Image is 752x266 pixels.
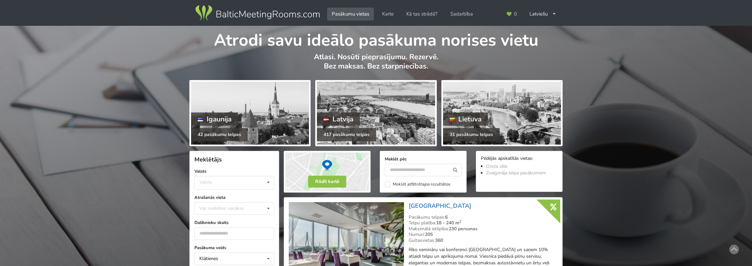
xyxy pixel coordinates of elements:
[459,219,461,224] sup: 2
[189,80,311,146] a: Igaunija 42 pasākumu telpas
[194,194,274,201] label: Atrašanās vieta
[189,26,563,51] h1: Atrodi savu ideālo pasākuma norises vietu
[445,214,448,220] strong: 6
[194,155,222,163] span: Meklētājs
[409,220,558,226] div: Telpu platība:
[317,128,376,141] div: 417 pasākumu telpas
[402,8,442,21] a: Kā tas strādā?
[385,156,462,162] label: Meklēt pēc
[189,52,563,78] p: Atlasi. Nosūti pieprasījumu. Rezervē. Bez maksas. Bez starpniecības.
[449,226,477,232] strong: 230 personas
[441,80,563,146] a: Lietuva 31 pasākumu telpas
[191,128,248,141] div: 42 pasākumu telpas
[514,12,517,17] span: 0
[486,163,507,169] a: Ozola zāle
[199,179,212,185] div: Valsts
[308,176,346,188] button: Rādīt kartē
[435,237,443,244] strong: 360
[409,232,558,238] div: Numuri:
[377,8,398,21] a: Karte
[327,8,374,21] a: Pasākumu vietas
[409,238,558,244] div: Gultasvietas:
[194,168,274,175] label: Valsts
[486,170,546,176] a: Zvaigznāja telpa pasākumiem
[191,112,238,126] div: Igaunija
[436,220,461,226] strong: 18 - 240 m
[199,256,218,261] div: Klātienes
[385,182,450,187] label: Meklēt atfiltrētajos rezultātos
[425,231,433,238] strong: 205
[409,214,558,220] div: Pasākumu telpas:
[481,156,558,162] div: Pēdējās apskatītās vietas:
[194,244,274,251] label: Pasākuma veids
[315,80,436,146] a: Latvija 417 pasākumu telpas
[198,204,259,212] div: Var izvēlēties vairākas
[409,226,558,232] div: Maksimālā ietilpība:
[443,112,488,126] div: Lietuva
[317,112,360,126] div: Latvija
[194,4,321,22] img: Baltic Meeting Rooms
[194,219,274,226] label: Dalībnieku skaits
[409,202,471,210] a: [GEOGRAPHIC_DATA]
[525,8,561,21] div: Latviešu
[284,151,371,193] img: Rādīt kartē
[446,8,477,21] a: Sadarbība
[443,128,500,141] div: 31 pasākumu telpas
